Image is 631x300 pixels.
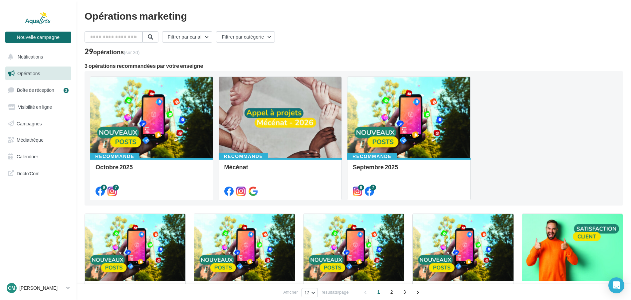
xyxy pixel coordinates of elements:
div: opérations [93,49,139,55]
p: [PERSON_NAME] [19,285,64,291]
div: Recommandé [347,153,397,160]
button: Nouvelle campagne [5,32,71,43]
a: Boîte de réception3 [4,83,73,97]
span: (sur 30) [124,50,139,55]
button: 12 [302,288,318,297]
div: 7 [113,185,119,191]
span: Notifications [18,54,43,60]
a: Cm [PERSON_NAME] [5,282,71,294]
span: Opérations [17,71,40,76]
a: Calendrier [4,150,73,164]
a: Opérations [4,67,73,80]
div: 9 [358,185,364,191]
span: Boîte de réception [17,87,54,93]
div: Recommandé [90,153,139,160]
a: Médiathèque [4,133,73,147]
div: Octobre 2025 [96,164,208,177]
button: Notifications [4,50,70,64]
div: 29 [85,48,139,55]
div: Recommandé [219,153,268,160]
div: Opérations marketing [85,11,623,21]
span: résultats/page [321,289,349,295]
span: 3 [399,287,410,297]
div: Septembre 2025 [353,164,465,177]
button: Filtrer par catégorie [216,31,275,43]
span: Calendrier [17,154,38,159]
span: 1 [373,287,384,297]
div: 9 [101,185,107,191]
span: Docto'Com [17,169,40,178]
div: Open Intercom Messenger [608,277,624,293]
div: 3 opérations recommandées par votre enseigne [85,63,623,69]
a: Campagnes [4,117,73,131]
span: 2 [386,287,397,297]
span: Visibilité en ligne [18,104,52,110]
div: 7 [370,185,376,191]
span: Afficher [283,289,298,295]
button: Filtrer par canal [162,31,212,43]
a: Docto'Com [4,166,73,180]
div: 3 [64,88,69,93]
span: Campagnes [17,120,42,126]
span: Médiathèque [17,137,44,143]
a: Visibilité en ligne [4,100,73,114]
div: Mécénat [224,164,336,177]
span: 12 [305,290,310,295]
span: Cm [8,285,15,291]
